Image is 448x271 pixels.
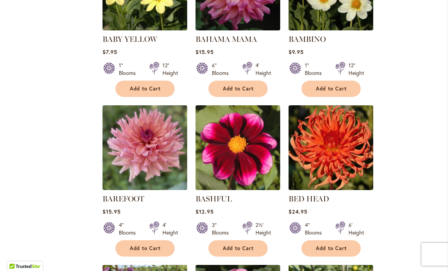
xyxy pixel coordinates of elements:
img: BED HEAD [289,105,373,190]
a: BAMBINO [289,25,373,32]
iframe: Launch Accessibility Center [6,244,27,265]
span: $15.95 [103,208,121,215]
img: BAREFOOT [103,105,187,190]
div: 12" Height [162,62,178,77]
span: Add to Cart [316,245,347,252]
span: $15.95 [196,48,214,55]
a: Bahama Mama [196,25,280,32]
span: Add to Cart [316,86,347,92]
a: BASHFUL [196,194,232,203]
button: Add to Cart [115,81,175,97]
a: BAMBINO [289,35,326,44]
a: BABY YELLOW [103,25,187,32]
a: BASHFUL [196,184,280,192]
a: BAREFOOT [103,194,144,203]
div: 2½' Height [256,221,271,236]
span: $7.95 [103,48,117,55]
button: Add to Cart [208,240,268,257]
a: BAHAMA MAMA [196,35,257,44]
span: Add to Cart [130,245,161,252]
div: 1" Blooms [305,62,326,77]
a: BAREFOOT [103,184,187,192]
button: Add to Cart [115,240,175,257]
div: 6' Height [349,221,364,236]
div: 6" Blooms [212,62,233,77]
div: 4' Height [256,62,271,77]
a: BED HEAD [289,184,373,192]
div: 1" Blooms [119,62,140,77]
button: Add to Cart [301,240,361,257]
img: BASHFUL [196,105,280,190]
a: BABY YELLOW [103,35,157,44]
span: Add to Cart [223,86,254,92]
span: Add to Cart [223,245,254,252]
div: 12" Height [349,62,364,77]
a: BED HEAD [289,194,329,203]
div: 3" Blooms [212,221,233,236]
span: $9.95 [289,48,304,55]
span: $12.95 [196,208,214,215]
div: 4" Blooms [119,221,140,236]
div: 4" Blooms [305,221,326,236]
span: $24.95 [289,208,308,215]
span: Add to Cart [130,86,161,92]
div: 4' Height [162,221,178,236]
button: Add to Cart [208,81,268,97]
button: Add to Cart [301,81,361,97]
